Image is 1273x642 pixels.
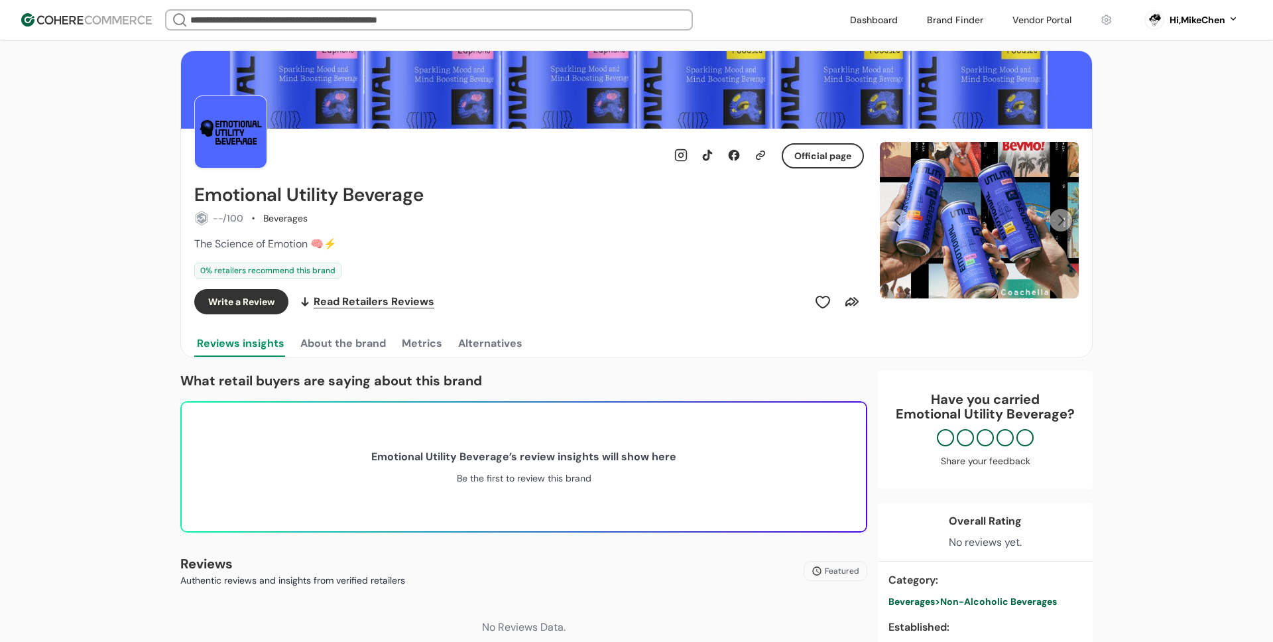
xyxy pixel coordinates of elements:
span: Featured [825,565,859,577]
div: Carousel [880,142,1079,298]
button: Hi,MikeChen [1170,13,1239,27]
div: No reviews yet. [949,535,1022,550]
div: Have you carried [891,392,1079,421]
button: Write a Review [194,289,288,314]
div: Hi, MikeChen [1170,13,1225,27]
img: Slide 0 [880,142,1079,298]
p: What retail buyers are saying about this brand [180,371,867,391]
div: Be the first to review this brand [457,472,591,485]
p: Emotional Utility Beverage ? [891,407,1079,421]
h2: Emotional Utility Beverage [194,184,424,206]
div: Share your feedback [891,454,1079,468]
div: Emotional Utility Beverage ’s review insights will show here [371,449,676,465]
button: Official page [782,143,864,168]
img: Cohere Logo [21,13,152,27]
span: Beverages [888,596,935,608]
span: -- [213,212,223,224]
button: Metrics [399,330,445,357]
img: Brand cover image [181,51,1092,129]
div: Established : [888,619,1082,635]
span: Read Retailers Reviews [314,294,434,310]
a: Read Retailers Reviews [299,289,434,314]
svg: 0 percent [1144,10,1164,30]
div: Slide 1 [880,142,1079,298]
button: Next Slide [1050,209,1072,231]
span: /100 [223,212,243,224]
button: Alternatives [455,330,525,357]
div: 0 % retailers recommend this brand [194,263,341,279]
div: Category : [888,572,1082,588]
div: Overall Rating [949,513,1022,529]
div: Beverages [263,212,308,225]
button: Previous Slide [886,209,909,231]
p: Authentic reviews and insights from verified retailers [180,574,405,588]
a: Beverages>Non-Alcoholic Beverages [888,595,1082,609]
img: Brand Photo [194,96,267,168]
b: Reviews [180,555,233,572]
span: Non-Alcoholic Beverages [940,596,1057,608]
span: The Science of Emotion 🧠⚡️ [194,237,337,251]
button: About the brand [298,330,389,357]
span: > [935,596,940,608]
button: Reviews insights [194,330,287,357]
